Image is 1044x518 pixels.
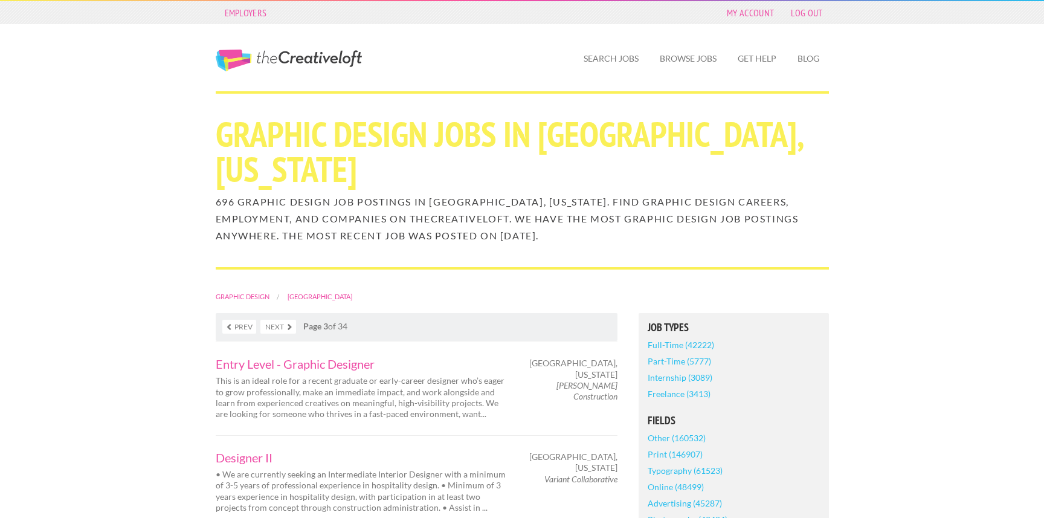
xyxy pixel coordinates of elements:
a: Graphic Design [216,293,269,300]
span: [GEOGRAPHIC_DATA], [US_STATE] [529,452,617,473]
a: Browse Jobs [650,45,726,73]
a: Advertising (45287) [648,495,722,511]
em: Variant Collaborative [544,474,617,484]
em: [PERSON_NAME] Construction [556,380,617,401]
a: Entry Level - Graphic Designer [216,358,512,370]
a: [GEOGRAPHIC_DATA] [288,293,352,300]
a: Prev [222,320,256,334]
p: • We are currently seeking an Intermediate Interior Designer with a minimum of 3-5 years of profe... [216,469,512,513]
a: Log Out [785,4,828,21]
a: Designer II [216,452,512,464]
h5: Fields [648,415,820,426]
a: Typography (61523) [648,462,723,479]
span: [GEOGRAPHIC_DATA], [US_STATE] [529,358,617,380]
a: Search Jobs [574,45,648,73]
a: Blog [788,45,829,73]
a: Print (146907) [648,446,703,462]
a: Internship (3089) [648,369,712,386]
a: The Creative Loft [216,50,362,71]
a: Next [260,320,296,334]
h5: Job Types [648,322,820,333]
p: This is an ideal role for a recent graduate or early-career designer who’s eager to grow professi... [216,375,512,419]
a: Freelance (3413) [648,386,710,402]
a: Online (48499) [648,479,704,495]
a: My Account [721,4,780,21]
a: Other (160532) [648,430,706,446]
a: Get Help [728,45,786,73]
h2: 696 Graphic Design job postings in [GEOGRAPHIC_DATA], [US_STATE]. Find Graphic Design careers, em... [216,193,829,244]
h1: Graphic Design Jobs in [GEOGRAPHIC_DATA], [US_STATE] [216,117,829,187]
a: Full-Time (42222) [648,337,714,353]
strong: Page 3 [303,321,328,331]
nav: of 34 [216,313,617,341]
a: Part-Time (5777) [648,353,711,369]
a: Employers [219,4,273,21]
